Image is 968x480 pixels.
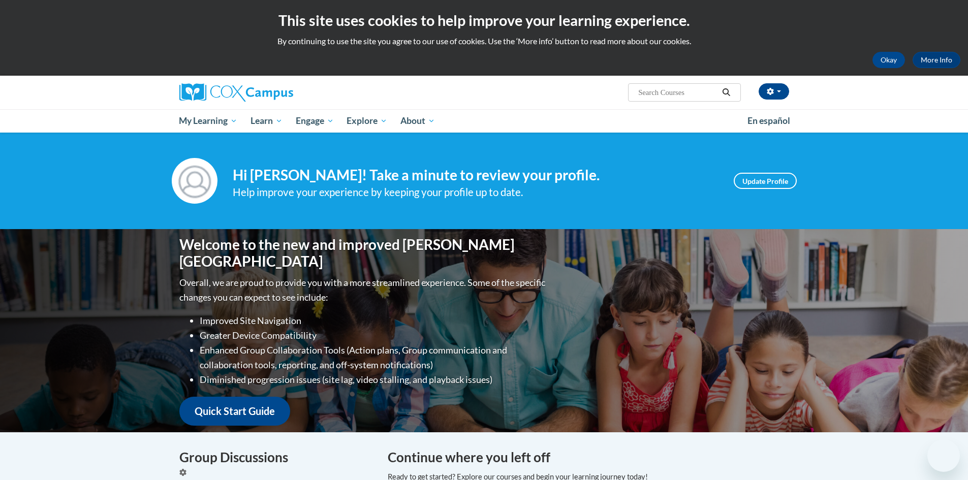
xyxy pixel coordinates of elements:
[741,110,797,132] a: En español
[251,115,283,127] span: Learn
[200,372,548,387] li: Diminished progression issues (site lag, video stalling, and playback issues)
[759,83,789,100] button: Account Settings
[172,158,217,204] img: Profile Image
[244,109,289,133] a: Learn
[179,397,290,426] a: Quick Start Guide
[8,36,960,47] p: By continuing to use the site you agree to our use of cookies. Use the ‘More info’ button to read...
[719,86,734,99] button: Search
[927,439,960,472] iframe: Button to launch messaging window
[164,109,804,133] div: Main menu
[289,109,340,133] a: Engage
[179,447,372,467] h4: Group Discussions
[200,343,548,372] li: Enhanced Group Collaboration Tools (Action plans, Group communication and collaboration tools, re...
[179,275,548,305] p: Overall, we are proud to provide you with a more streamlined experience. Some of the specific cha...
[200,328,548,343] li: Greater Device Compatibility
[233,167,719,184] h4: Hi [PERSON_NAME]! Take a minute to review your profile.
[400,115,435,127] span: About
[296,115,334,127] span: Engage
[233,184,719,201] div: Help improve your experience by keeping your profile up to date.
[179,83,372,102] a: Cox Campus
[179,115,237,127] span: My Learning
[394,109,442,133] a: About
[340,109,394,133] a: Explore
[179,236,548,270] h1: Welcome to the new and improved [PERSON_NAME][GEOGRAPHIC_DATA]
[913,52,960,68] a: More Info
[179,83,293,102] img: Cox Campus
[637,86,719,99] input: Search Courses
[747,115,790,126] span: En español
[388,447,789,467] h4: Continue where you left off
[173,109,244,133] a: My Learning
[734,173,797,189] a: Update Profile
[347,115,387,127] span: Explore
[872,52,905,68] button: Okay
[200,313,548,328] li: Improved Site Navigation
[8,10,960,30] h2: This site uses cookies to help improve your learning experience.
